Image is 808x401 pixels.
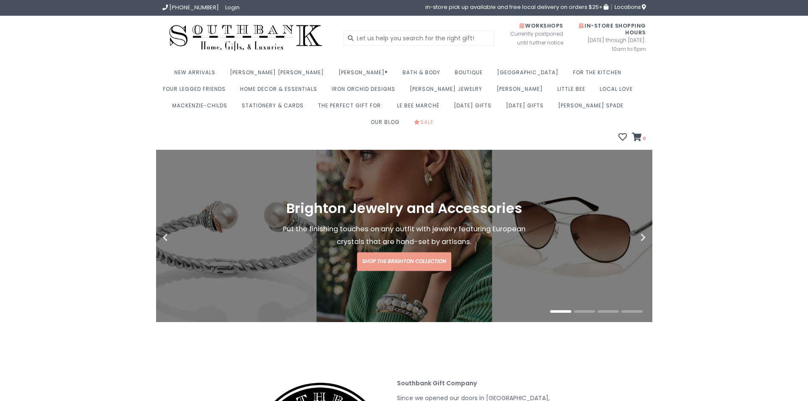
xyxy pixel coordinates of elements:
button: 2 of 4 [574,310,595,313]
a: Shop the Brighton Collection [357,252,451,271]
a: Login [225,3,240,11]
span: Put the finishing touches on any outfit with jewelry featuring European crystals that are hand-se... [283,224,526,247]
a: Little Bee [557,83,590,100]
a: Stationery & Cards [242,100,308,116]
a: Iron Orchid Designs [332,83,400,100]
a: [PERSON_NAME] [PERSON_NAME] [230,67,328,83]
span: In-Store Shopping Hours [579,22,646,36]
button: Previous [162,233,205,242]
a: [PERSON_NAME]® [338,67,392,83]
a: [PHONE_NUMBER] [162,3,219,11]
span: Workshops [520,22,563,29]
strong: Southbank Gift Company [397,379,477,387]
a: For the Kitchen [573,67,626,83]
a: Le Bee Marché [397,100,444,116]
a: Sale [414,116,438,133]
a: Locations [611,4,646,10]
button: Next [604,233,646,242]
a: 0 [632,134,646,142]
a: Home Decor & Essentials [240,83,322,100]
a: [DATE] Gifts [454,100,496,116]
a: [PERSON_NAME] Spade [558,100,628,116]
a: [PERSON_NAME] Jewelry [410,83,486,100]
a: [PERSON_NAME] [497,83,547,100]
a: Our Blog [371,116,404,133]
a: Local Love [600,83,637,100]
h1: Brighton Jewelry and Accessories [274,201,535,216]
a: The perfect gift for: [318,100,387,116]
span: [PHONE_NUMBER] [169,3,219,11]
span: [DATE] through [DATE]: 10am to 5pm [576,36,646,53]
button: 1 of 4 [550,310,571,313]
span: Currently postponed until further notice [500,29,563,47]
a: [GEOGRAPHIC_DATA] [497,67,563,83]
button: 3 of 4 [598,310,619,313]
input: Let us help you search for the right gift! [344,31,494,46]
a: Bath & Body [403,67,445,83]
a: New Arrivals [174,67,220,83]
button: 4 of 4 [621,310,643,313]
span: Locations [615,3,646,11]
a: MacKenzie-Childs [172,100,232,116]
img: Southbank Gift Company -- Home, Gifts, and Luxuries [162,22,330,54]
a: [DATE] Gifts [506,100,548,116]
span: 0 [642,135,646,142]
span: in-store pick up available and free local delivery on orders $25+ [425,4,608,10]
a: Four Legged Friends [163,83,230,100]
a: Boutique [455,67,487,83]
